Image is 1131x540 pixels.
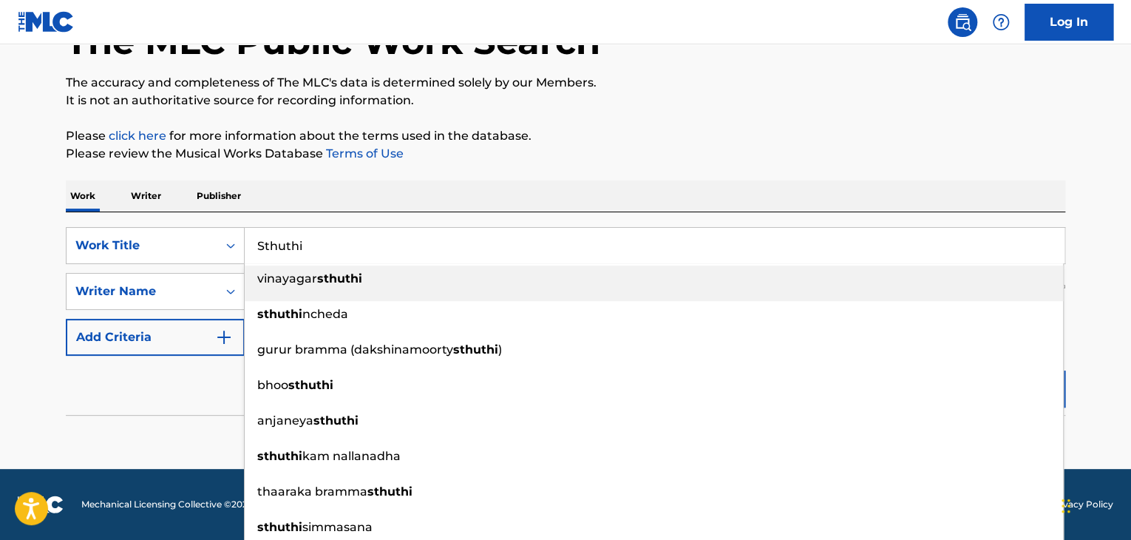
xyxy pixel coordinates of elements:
[66,319,245,356] button: Add Criteria
[302,307,348,321] span: ncheda
[66,127,1065,145] p: Please for more information about the terms used in the database.
[192,180,245,212] p: Publisher
[257,307,302,321] strong: sthuthi
[302,520,373,534] span: simmasana
[1057,469,1131,540] iframe: Chat Widget
[288,378,333,392] strong: sthuthi
[18,496,64,513] img: logo
[257,520,302,534] strong: sthuthi
[66,74,1065,92] p: The accuracy and completeness of The MLC's data is determined solely by our Members.
[66,180,100,212] p: Work
[1025,4,1113,41] a: Log In
[302,449,401,463] span: kam nallanadha
[367,485,412,499] strong: sthuthi
[317,271,362,286] strong: sthuthi
[313,414,359,428] strong: sthuthi
[81,498,253,511] span: Mechanical Licensing Collective © 2025
[1062,484,1070,528] div: Drag
[75,237,208,254] div: Work Title
[75,283,208,300] div: Writer Name
[66,227,1065,415] form: Search Form
[257,271,317,286] span: vinayagar
[948,7,977,37] a: Public Search
[66,92,1065,109] p: It is not an authoritative source for recording information.
[215,328,233,346] img: 9d2ae6d4665cec9f34b9.svg
[453,342,498,357] strong: sthuthi
[257,414,313,428] span: anjaneya
[257,449,302,463] strong: sthuthi
[498,342,502,357] span: )
[18,11,75,33] img: MLC Logo
[257,485,367,499] span: thaaraka bramma
[323,146,404,161] a: Terms of Use
[66,145,1065,163] p: Please review the Musical Works Database
[126,180,166,212] p: Writer
[986,7,1016,37] div: Help
[257,378,288,392] span: bhoo
[257,342,453,357] span: gurur bramma (dakshinamoorty
[109,129,166,143] a: click here
[992,13,1010,31] img: help
[954,13,971,31] img: search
